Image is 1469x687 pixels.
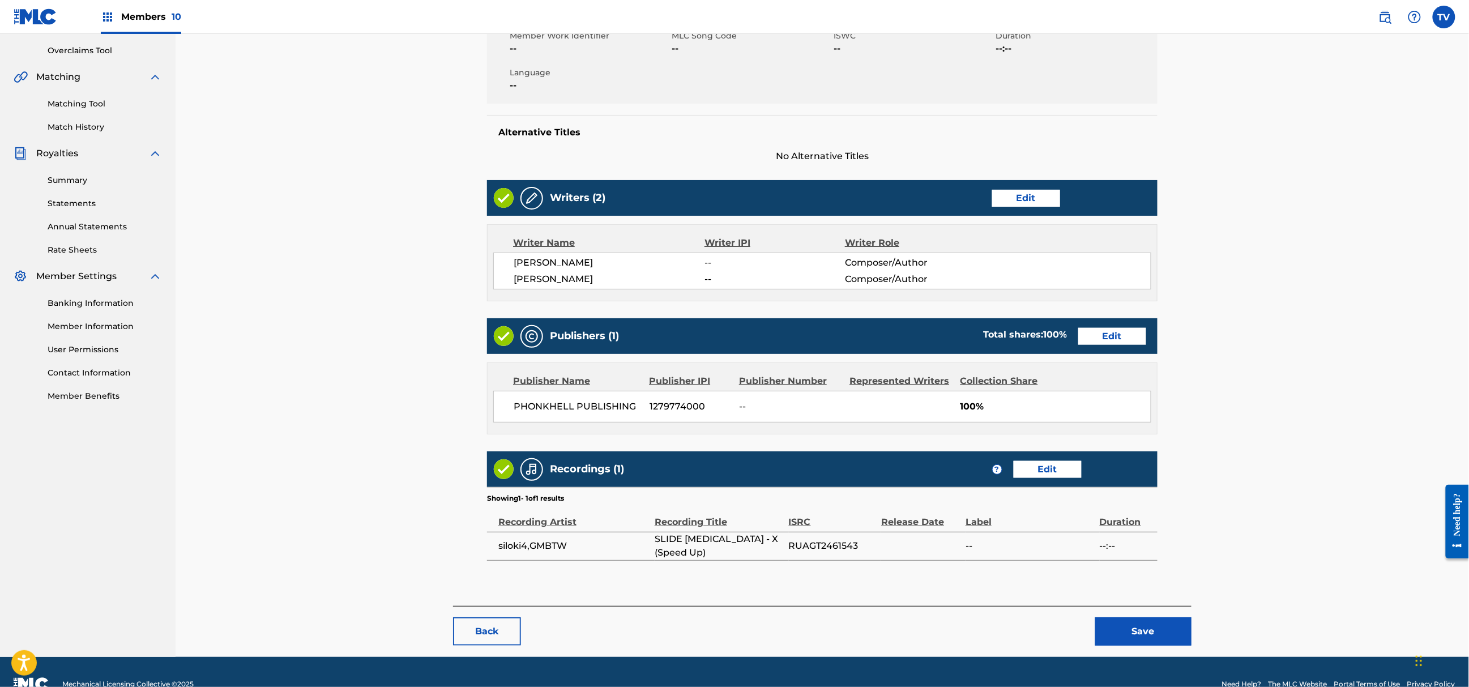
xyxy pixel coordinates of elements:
[148,147,162,160] img: expand
[655,503,783,529] div: Recording Title
[993,465,1002,474] span: ?
[487,493,564,503] p: Showing 1 - 1 of 1 results
[789,539,876,553] span: RUAGT2461543
[498,539,649,553] span: siloki4,GMBTW
[550,463,624,476] h5: Recordings (1)
[705,256,845,270] span: --
[996,42,1155,56] span: --:--
[48,297,162,309] a: Banking Information
[510,42,669,56] span: --
[510,79,669,92] span: --
[14,147,27,160] img: Royalties
[739,400,841,413] span: --
[36,147,78,160] span: Royalties
[48,174,162,186] a: Summary
[510,67,669,79] span: Language
[494,459,514,479] img: Valid
[14,70,28,84] img: Matching
[514,272,705,286] span: [PERSON_NAME]
[494,326,514,346] img: Valid
[453,617,521,646] button: Back
[48,198,162,210] a: Statements
[510,30,669,42] span: Member Work Identifier
[1433,6,1455,28] div: User Menu
[514,400,641,413] span: PHONKHELL PUBLISHING
[487,150,1158,163] span: No Alternative Titles
[48,321,162,332] a: Member Information
[966,539,1094,553] span: --
[650,400,731,413] span: 1279774000
[983,328,1067,342] div: Total shares:
[845,236,972,250] div: Writer Role
[1378,10,1392,24] img: search
[48,98,162,110] a: Matching Tool
[48,121,162,133] a: Match History
[834,42,993,56] span: --
[148,270,162,283] img: expand
[514,256,705,270] span: [PERSON_NAME]
[1412,633,1469,687] div: Chat-Widget
[649,374,731,388] div: Publisher IPI
[550,330,619,343] h5: Publishers (1)
[48,390,162,402] a: Member Benefits
[960,374,1056,388] div: Collection Share
[849,374,951,388] div: Represented Writers
[672,30,831,42] span: MLC Song Code
[881,503,960,529] div: Release Date
[1412,633,1469,687] iframe: Chat Widget
[1043,329,1067,340] span: 100 %
[1416,644,1423,678] div: Ziehen
[48,221,162,233] a: Annual Statements
[996,30,1155,42] span: Duration
[121,10,181,23] span: Members
[789,503,876,529] div: ISRC
[14,8,57,25] img: MLC Logo
[1403,6,1426,28] div: Help
[834,30,993,42] span: ISWC
[739,374,841,388] div: Publisher Number
[1374,6,1397,28] a: Public Search
[36,270,117,283] span: Member Settings
[498,127,1146,138] h5: Alternative Titles
[1095,617,1192,646] button: Save
[992,190,1060,207] a: Edit
[672,42,831,56] span: --
[494,188,514,208] img: Valid
[48,367,162,379] a: Contact Information
[1014,461,1082,478] a: Edit
[655,532,783,560] span: SLIDE [MEDICAL_DATA] - X (Speed Up)
[48,244,162,256] a: Rate Sheets
[525,330,539,343] img: Publishers
[550,191,605,204] h5: Writers (2)
[48,45,162,57] a: Overclaims Tool
[525,463,539,476] img: Recordings
[48,344,162,356] a: User Permissions
[513,374,640,388] div: Publisher Name
[1078,328,1146,345] a: Edit
[704,236,845,250] div: Writer IPI
[172,11,181,22] span: 10
[845,256,972,270] span: Composer/Author
[1408,10,1421,24] img: help
[960,400,1151,413] span: 100%
[705,272,845,286] span: --
[1100,503,1152,529] div: Duration
[101,10,114,24] img: Top Rightsholders
[14,270,27,283] img: Member Settings
[498,503,649,529] div: Recording Artist
[1437,476,1469,567] iframe: Resource Center
[148,70,162,84] img: expand
[966,503,1094,529] div: Label
[36,70,80,84] span: Matching
[1100,539,1152,553] span: --:--
[513,236,704,250] div: Writer Name
[845,272,972,286] span: Composer/Author
[525,191,539,205] img: Writers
